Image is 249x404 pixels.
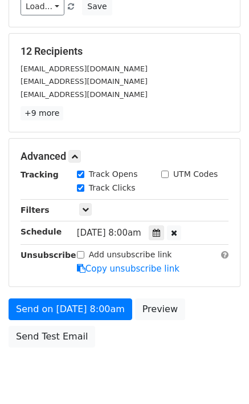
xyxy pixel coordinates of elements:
strong: Tracking [21,170,59,179]
a: Preview [135,298,185,320]
label: Add unsubscribe link [89,249,172,261]
label: Track Clicks [89,182,136,194]
h5: Advanced [21,150,228,163]
small: [EMAIL_ADDRESS][DOMAIN_NAME] [21,64,148,73]
a: Copy unsubscribe link [77,264,179,274]
label: Track Opens [89,168,138,180]
h5: 12 Recipients [21,45,228,58]
a: +9 more [21,106,63,120]
small: [EMAIL_ADDRESS][DOMAIN_NAME] [21,77,148,86]
label: UTM Codes [173,168,218,180]
small: [EMAIL_ADDRESS][DOMAIN_NAME] [21,90,148,99]
a: Send Test Email [9,326,95,348]
strong: Filters [21,205,50,215]
iframe: Chat Widget [192,349,249,404]
strong: Schedule [21,227,62,236]
a: Send on [DATE] 8:00am [9,298,132,320]
strong: Unsubscribe [21,251,76,260]
span: [DATE] 8:00am [77,228,141,238]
